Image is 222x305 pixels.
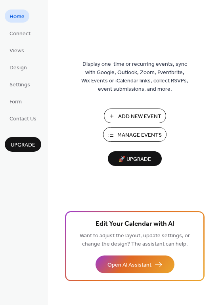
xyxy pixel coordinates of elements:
[5,112,41,125] a: Contact Us
[10,47,24,55] span: Views
[5,10,29,23] a: Home
[10,13,25,21] span: Home
[10,64,27,72] span: Design
[5,137,41,152] button: Upgrade
[10,115,36,123] span: Contact Us
[108,151,162,166] button: 🚀 Upgrade
[10,98,22,106] span: Form
[80,231,190,250] span: Want to adjust the layout, update settings, or change the design? The assistant can help.
[96,219,174,230] span: Edit Your Calendar with AI
[5,78,35,91] a: Settings
[5,95,27,108] a: Form
[10,81,30,89] span: Settings
[96,255,174,273] button: Open AI Assistant
[103,127,166,142] button: Manage Events
[5,61,32,74] a: Design
[11,141,35,149] span: Upgrade
[5,27,35,40] a: Connect
[118,112,161,121] span: Add New Event
[5,44,29,57] a: Views
[117,131,162,139] span: Manage Events
[81,60,188,93] span: Display one-time or recurring events, sync with Google, Outlook, Zoom, Eventbrite, Wix Events or ...
[113,154,157,165] span: 🚀 Upgrade
[107,261,151,269] span: Open AI Assistant
[10,30,31,38] span: Connect
[104,109,166,123] button: Add New Event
